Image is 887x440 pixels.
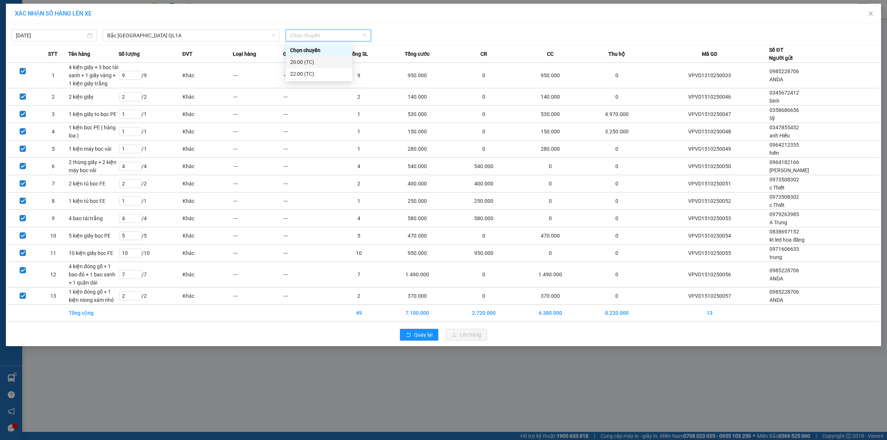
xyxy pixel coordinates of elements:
td: 2 [334,88,384,106]
td: 0 [517,192,584,210]
td: / 4 [119,210,182,227]
td: 0 [451,287,517,305]
td: 3.250.000 [584,123,650,140]
td: 0 [451,140,517,158]
td: 5 kiện giấy bọc PE [68,227,119,245]
td: 1 [334,123,384,140]
td: --- [233,140,283,158]
div: Chọn chuyến [290,46,348,54]
td: --- [283,63,333,88]
span: 0964182166 [769,159,799,165]
span: ANDA [769,297,783,303]
div: Số ĐT Người gửi [769,46,793,62]
td: 13 [650,305,769,321]
td: / 2 [119,175,182,192]
td: Khác [182,123,232,140]
td: 0 [451,123,517,140]
td: 4.970.000 [584,106,650,123]
td: / 1 [119,123,182,140]
td: / 2 [119,287,182,305]
button: Close [860,4,881,24]
td: 5 [38,140,68,158]
td: --- [283,262,333,287]
td: VPVD1510250057 [650,287,769,305]
td: VPVD1510250053 [650,210,769,227]
td: 2 [334,175,384,192]
td: 10 [38,227,68,245]
td: 950.000 [384,63,451,88]
span: [PERSON_NAME] [769,167,809,173]
span: hiền [769,150,779,156]
span: Chọn chuyến [290,30,367,41]
td: 1.490.000 [517,262,584,287]
td: --- [283,140,333,158]
span: close [868,11,874,17]
td: 530.000 [517,106,584,123]
td: 1 [334,192,384,210]
td: / 9 [119,63,182,88]
td: 4.380.000 [517,305,584,321]
td: Tổng cộng [68,305,119,321]
td: 1.490.000 [384,262,451,287]
span: Mã GD [702,50,717,58]
td: 0 [584,192,650,210]
td: --- [233,245,283,262]
td: 10 [334,245,384,262]
td: --- [233,287,283,305]
td: 530.000 [384,106,451,123]
td: 370.000 [517,287,584,305]
td: VPVD1510250051 [650,175,769,192]
span: 0345672412 [769,90,799,96]
span: Tổng SL [349,50,368,58]
td: 0 [451,262,517,287]
td: --- [233,88,283,106]
span: 0964212355 [769,142,799,148]
td: 280.000 [384,140,451,158]
span: Tên hàng [68,50,90,58]
span: CR [480,50,487,58]
td: 0 [584,88,650,106]
td: 250.000 [384,192,451,210]
td: --- [283,192,333,210]
td: 1 [38,63,68,88]
td: 150.000 [517,123,584,140]
td: 0 [584,210,650,227]
td: 540.000 [384,158,451,175]
td: 4 [334,158,384,175]
td: 8.220.000 [584,305,650,321]
td: 580.000 [384,210,451,227]
td: 13 [38,287,68,305]
span: Bắc Trung Nam QL1A [107,30,275,41]
td: --- [233,106,283,123]
td: 8 [38,192,68,210]
td: 6 [38,158,68,175]
td: 250.000 [451,192,517,210]
td: VPVD1510250050 [650,158,769,175]
td: 3 [38,106,68,123]
td: 2.720.000 [451,305,517,321]
span: kt led hoa đăng [769,237,805,243]
td: 9 [334,63,384,88]
td: 950.000 [384,245,451,262]
div: Chọn chuyến [286,44,352,56]
td: 0 [584,158,650,175]
span: bình [769,98,779,104]
td: 9 [38,210,68,227]
span: ANDA [769,276,783,282]
span: anh Hiếu [769,133,790,139]
td: 540.000 [451,158,517,175]
span: 0985228706 [769,289,799,295]
td: --- [283,88,333,106]
td: 1 [334,106,384,123]
td: 10 kiện giấy bọc FE [68,245,119,262]
td: VPVD1510250055 [650,245,769,262]
td: / 4 [119,158,182,175]
span: 0973508302 [769,177,799,183]
span: 0358686656 [769,107,799,113]
td: 0 [451,88,517,106]
span: c Thiết [769,185,785,191]
td: 0 [584,287,650,305]
td: VPVD1310250033 [650,63,769,88]
td: --- [283,287,333,305]
td: 0 [451,106,517,123]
